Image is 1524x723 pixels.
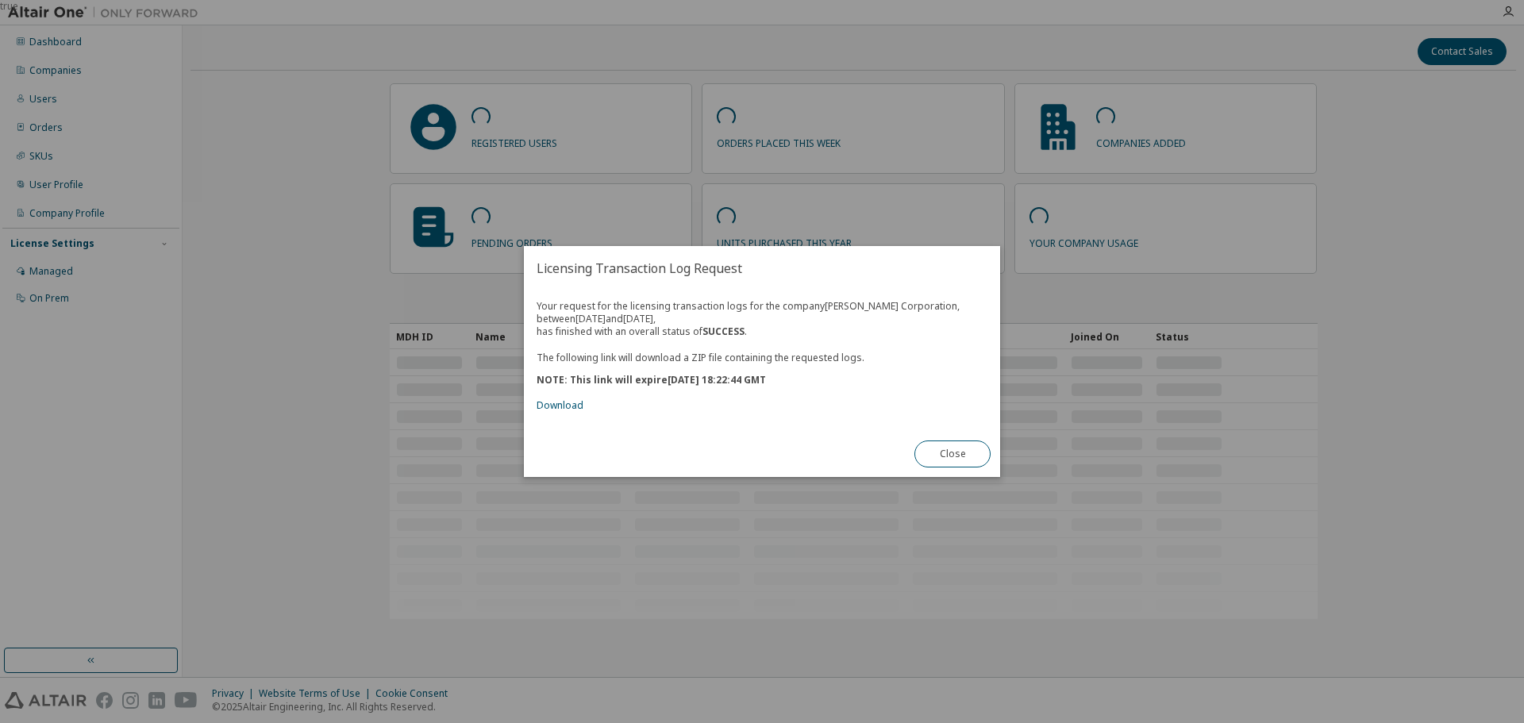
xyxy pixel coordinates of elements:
[537,300,987,412] div: Your request for the licensing transaction logs for the company [PERSON_NAME] Corporation , betwe...
[537,373,766,386] b: NOTE: This link will expire [DATE] 18:22:44 GMT
[537,398,583,412] a: Download
[537,351,987,364] p: The following link will download a ZIP file containing the requested logs.
[914,440,991,467] button: Close
[524,246,1000,290] h2: Licensing Transaction Log Request
[702,325,745,338] b: SUCCESS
